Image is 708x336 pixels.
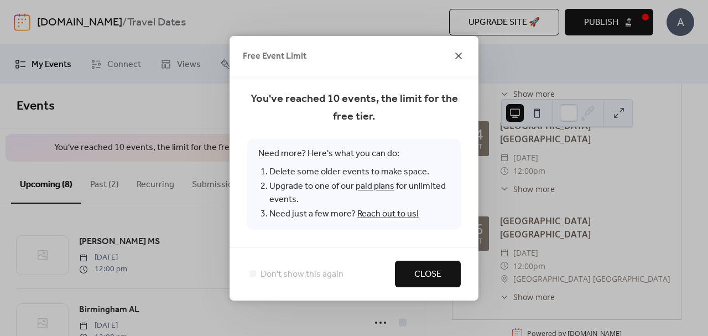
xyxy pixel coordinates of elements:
span: Close [414,268,441,281]
a: Reach out to us! [357,205,419,223]
li: Need just a few more? [269,207,450,221]
li: Upgrade to one of our for unlimited events. [269,179,450,207]
span: You've reached 10 events, the limit for the free tier. [247,90,461,126]
li: Delete some older events to make space. [269,165,450,179]
span: Free Event Limit [243,50,306,63]
button: Close [395,261,461,287]
span: Don't show this again [261,268,343,281]
span: Need more? Here's what you can do: [247,139,461,230]
a: paid plans [356,178,394,195]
